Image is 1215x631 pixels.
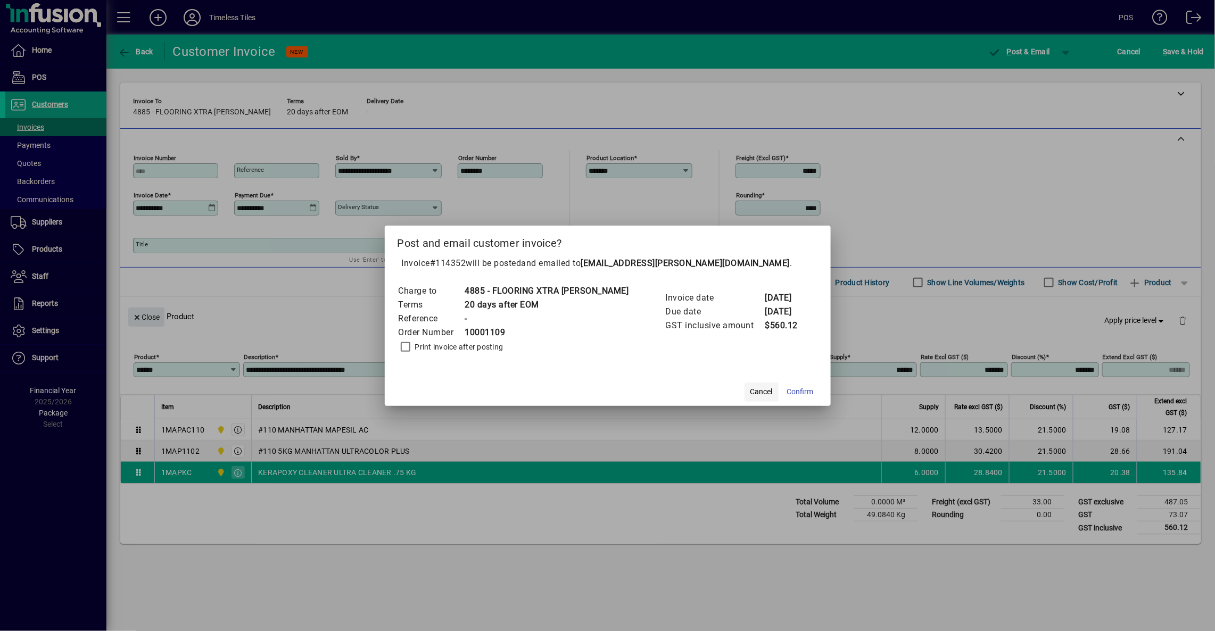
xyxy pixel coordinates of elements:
[745,383,779,402] button: Cancel
[783,383,818,402] button: Confirm
[465,312,629,326] td: -
[581,258,790,268] b: [EMAIL_ADDRESS][PERSON_NAME][DOMAIN_NAME]
[765,291,807,305] td: [DATE]
[765,319,807,333] td: $560.12
[750,386,773,397] span: Cancel
[398,312,465,326] td: Reference
[398,298,465,312] td: Terms
[665,305,765,319] td: Due date
[465,326,629,339] td: 10001109
[385,226,831,256] h2: Post and email customer invoice?
[430,258,466,268] span: #114352
[465,284,629,298] td: 4885 - FLOORING XTRA [PERSON_NAME]
[465,298,629,312] td: 20 days after EOM
[787,386,814,397] span: Confirm
[665,291,765,305] td: Invoice date
[398,326,465,339] td: Order Number
[398,284,465,298] td: Charge to
[413,342,503,352] label: Print invoice after posting
[665,319,765,333] td: GST inclusive amount
[522,258,790,268] span: and emailed to
[398,257,818,270] p: Invoice will be posted .
[765,305,807,319] td: [DATE]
